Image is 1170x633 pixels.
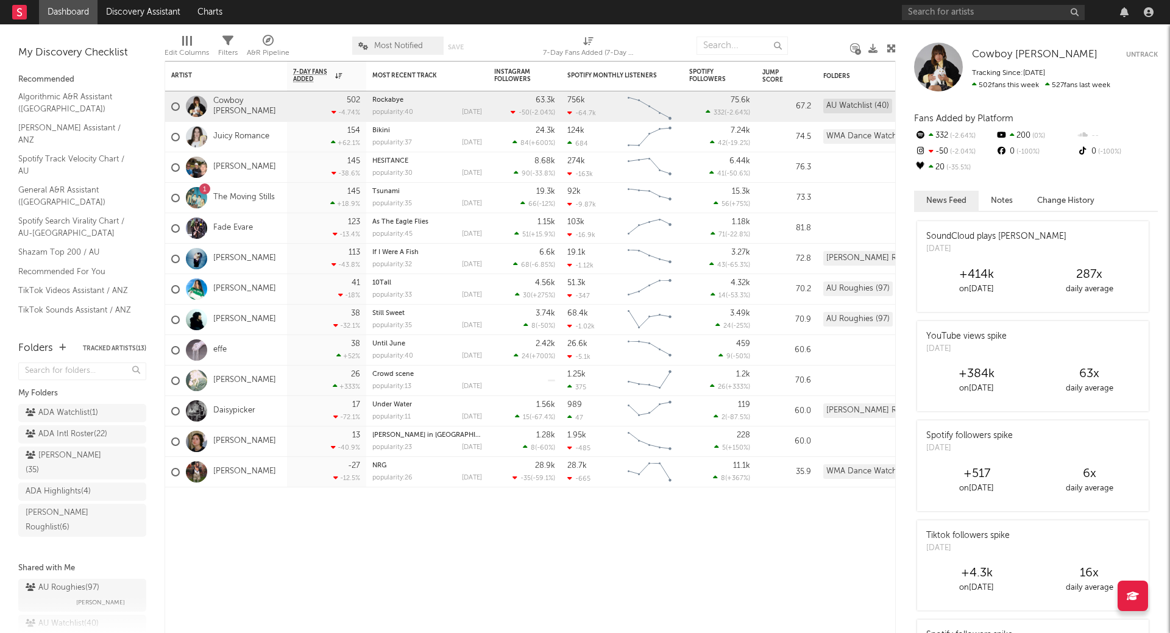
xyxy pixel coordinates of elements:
a: 10Tall [372,280,391,286]
span: -2.64 % [726,110,748,116]
div: 92k [567,188,581,196]
a: Crowd scene [372,371,414,378]
span: 8 [531,323,536,330]
span: -65.3 % [727,262,748,269]
span: 332 [714,110,725,116]
span: Most Notified [374,42,423,50]
div: [DATE] [926,343,1007,355]
div: ( ) [515,413,555,421]
div: -16.9k [567,231,595,239]
a: [PERSON_NAME] [213,314,276,325]
span: 14 [718,292,726,299]
div: 6.6k [539,249,555,256]
div: 60.6 [762,343,811,358]
span: 24 [522,353,530,360]
a: [PERSON_NAME] [213,436,276,447]
a: Until June [372,341,405,347]
span: 30 [523,292,531,299]
div: 3.74k [536,309,555,317]
span: -53.3 % [728,292,748,299]
div: +384k [920,367,1033,381]
div: 74.5 [762,130,811,144]
span: -12 % [539,201,553,208]
div: popularity: 35 [372,322,412,329]
a: Recommended For You [18,265,134,278]
div: +62.1 % [331,139,360,147]
div: ADA Highlights ( 4 ) [26,484,91,499]
div: popularity: 13 [372,383,411,390]
div: [DATE] [462,383,482,390]
a: Algorithmic A&R Assistant ([GEOGRAPHIC_DATA]) [18,90,134,115]
div: My Discovery Checklist [18,46,146,60]
div: 19.3k [536,188,555,196]
div: [PERSON_NAME] ( 35 ) [26,448,112,478]
div: 119 [738,401,750,409]
div: ( ) [514,352,555,360]
div: ( ) [511,108,555,116]
div: 19.1k [567,249,586,256]
div: -18 % [338,291,360,299]
div: 26 [351,370,360,378]
span: -67.4 % [531,414,553,421]
div: 3.49k [730,309,750,317]
div: popularity: 11 [372,414,411,420]
div: Edit Columns [165,30,209,66]
div: AU Roughies (97) [823,312,893,327]
div: Until June [372,341,482,347]
div: ( ) [709,261,750,269]
div: 81.8 [762,221,811,236]
div: 51.3k [567,279,586,287]
span: -25 % [733,323,748,330]
div: [DATE] [462,170,482,177]
div: daily average [1033,381,1146,396]
svg: Chart title [622,213,677,244]
div: 103k [567,218,584,226]
div: ( ) [711,230,750,238]
div: 70.6 [762,373,811,388]
div: 20 [914,160,995,175]
a: ADA Watchlist(1) [18,404,146,422]
div: popularity: 40 [372,109,413,116]
div: +333 % [333,383,360,391]
div: Spotify Monthly Listeners [567,72,659,79]
div: ADA Watchlist ( 1 ) [26,406,98,420]
div: -4.74 % [331,108,360,116]
div: 145 [347,188,360,196]
div: 4.32k [731,279,750,287]
span: 41 [717,171,725,177]
div: Still Sweet [372,310,482,317]
div: [PERSON_NAME] Roughlist (6) [823,403,930,418]
div: ( ) [714,200,750,208]
div: +414k [920,267,1033,282]
div: SoundCloud plays [PERSON_NAME] [926,230,1066,243]
div: 0 [1077,144,1158,160]
a: Tsunami [372,188,400,195]
div: on [DATE] [920,282,1033,297]
a: [PERSON_NAME] Roughlist(6) [18,504,146,537]
span: 502 fans this week [972,82,1039,89]
a: [PERSON_NAME] [213,467,276,477]
span: 56 [721,201,729,208]
div: ( ) [718,352,750,360]
div: -13.4 % [333,230,360,238]
div: 756k [567,96,585,104]
span: 43 [717,262,725,269]
div: 154 [347,127,360,135]
a: As The Eagle Flies [372,219,428,225]
div: 0 [995,144,1076,160]
div: [DATE] [462,292,482,299]
span: 0 % [1030,133,1045,140]
div: 67.2 [762,99,811,114]
div: 375 [567,383,586,391]
div: 3.27k [731,249,750,256]
div: 63 x [1033,367,1146,381]
div: WMA Dance Watchlist (151) [823,129,929,144]
span: -50 % [732,353,748,360]
a: ADA Intl Roster(22) [18,425,146,444]
div: 145 [347,157,360,165]
div: 41 [352,279,360,287]
div: If I Were A Fish [372,249,482,256]
span: -100 % [1096,149,1121,155]
span: +75 % [731,201,748,208]
div: Under Water [372,401,482,408]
